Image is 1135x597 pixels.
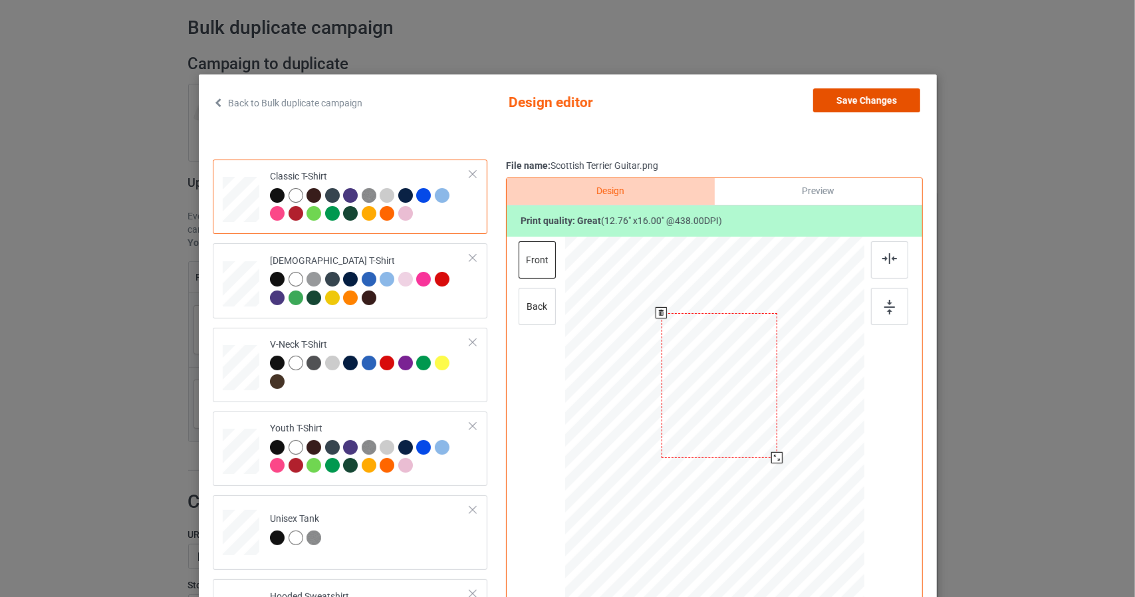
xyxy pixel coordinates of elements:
[884,300,895,314] img: svg+xml;base64,PD94bWwgdmVyc2lvbj0iMS4wIiBlbmNvZGluZz0iVVRGLTgiPz4KPHN2ZyB3aWR0aD0iMTZweCIgaGVpZ2...
[270,170,470,220] div: Classic T-Shirt
[307,531,321,545] img: heather_texture.png
[521,215,601,226] b: Print quality:
[213,160,487,234] div: Classic T-Shirt
[213,328,487,402] div: V-Neck T-Shirt
[270,513,325,544] div: Unisex Tank
[714,178,922,205] div: Preview
[601,215,722,226] span: ( 12.76 " x 16.00 " @ 438.00 DPI)
[518,288,555,325] div: back
[213,88,362,118] a: Back to Bulk duplicate campaign
[361,440,376,455] img: heather_texture.png
[213,412,487,486] div: Youth T-Shirt
[506,160,551,171] span: File name:
[518,241,555,279] div: front
[882,253,897,264] img: svg+xml;base64,PD94bWwgdmVyc2lvbj0iMS4wIiBlbmNvZGluZz0iVVRGLTgiPz4KPHN2ZyB3aWR0aD0iMjJweCIgaGVpZ2...
[270,422,470,472] div: Youth T-Shirt
[551,160,658,171] span: Scottish Terrier Guitar.png
[508,88,667,118] span: Design editor
[213,243,487,318] div: [DEMOGRAPHIC_DATA] T-Shirt
[270,255,470,304] div: [DEMOGRAPHIC_DATA] T-Shirt
[270,338,470,388] div: V-Neck T-Shirt
[813,88,920,112] button: Save Changes
[213,495,487,570] div: Unisex Tank
[577,215,601,226] span: great
[507,178,714,205] div: Design
[361,188,376,203] img: heather_texture.png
